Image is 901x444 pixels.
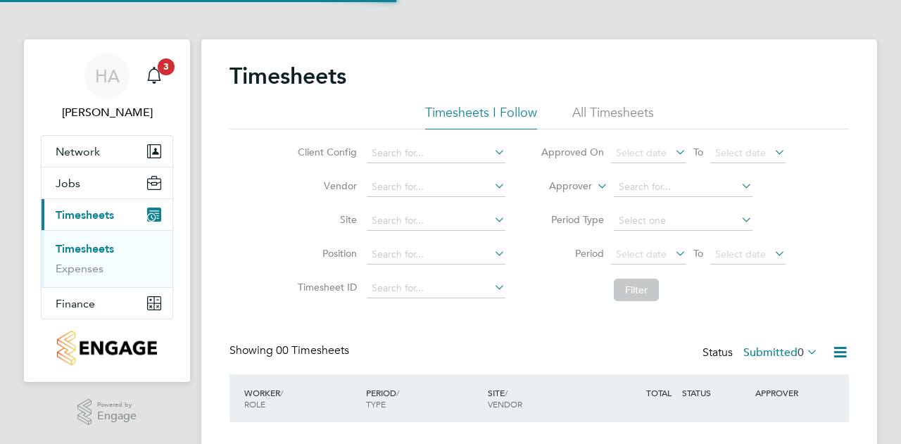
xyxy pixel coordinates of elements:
[679,380,752,405] div: STATUS
[276,343,349,357] span: 00 Timesheets
[529,179,592,194] label: Approver
[363,380,484,417] div: PERIOD
[42,288,172,319] button: Finance
[743,345,818,360] label: Submitted
[57,331,156,365] img: countryside-properties-logo-retina.png
[541,247,604,260] label: Period
[56,208,114,222] span: Timesheets
[280,387,283,398] span: /
[42,167,172,198] button: Jobs
[614,279,659,301] button: Filter
[95,67,120,85] span: HA
[366,398,386,410] span: TYPE
[229,343,352,358] div: Showing
[97,410,137,422] span: Engage
[689,244,707,262] span: To
[715,146,766,159] span: Select date
[41,53,173,121] a: HA[PERSON_NAME]
[715,248,766,260] span: Select date
[798,345,804,360] span: 0
[42,199,172,230] button: Timesheets
[56,145,100,158] span: Network
[158,58,175,75] span: 3
[488,398,522,410] span: VENDOR
[56,177,80,190] span: Jobs
[367,245,505,265] input: Search for...
[241,380,363,417] div: WORKER
[484,380,606,417] div: SITE
[229,62,346,90] h2: Timesheets
[505,387,508,398] span: /
[97,399,137,411] span: Powered by
[294,213,357,226] label: Site
[614,177,752,197] input: Search for...
[396,387,399,398] span: /
[541,213,604,226] label: Period Type
[244,398,265,410] span: ROLE
[616,248,667,260] span: Select date
[77,399,137,426] a: Powered byEngage
[41,331,173,365] a: Go to home page
[24,39,190,382] nav: Main navigation
[56,242,114,255] a: Timesheets
[367,279,505,298] input: Search for...
[425,104,537,129] li: Timesheets I Follow
[140,53,168,99] a: 3
[646,387,672,398] span: TOTAL
[614,211,752,231] input: Select one
[294,146,357,158] label: Client Config
[752,380,825,405] div: APPROVER
[702,343,821,363] div: Status
[367,177,505,197] input: Search for...
[294,247,357,260] label: Position
[42,136,172,167] button: Network
[294,281,357,293] label: Timesheet ID
[541,146,604,158] label: Approved On
[56,297,95,310] span: Finance
[367,144,505,163] input: Search for...
[294,179,357,192] label: Vendor
[367,211,505,231] input: Search for...
[56,262,103,275] a: Expenses
[689,143,707,161] span: To
[616,146,667,159] span: Select date
[42,230,172,287] div: Timesheets
[572,104,654,129] li: All Timesheets
[41,104,173,121] span: Halle Ashworth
